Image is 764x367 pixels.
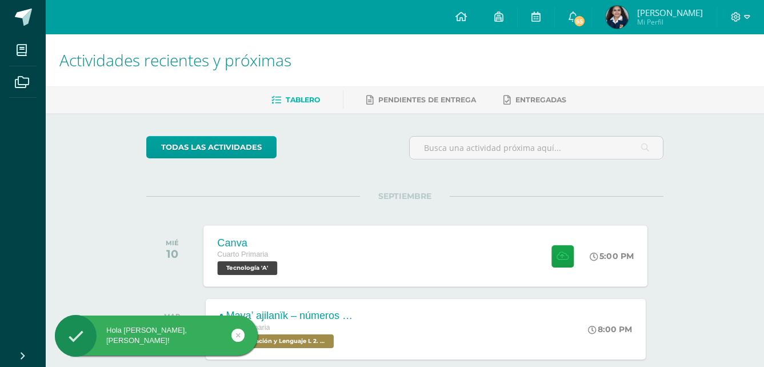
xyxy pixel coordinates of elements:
[588,324,632,334] div: 8:00 PM
[218,250,269,258] span: Cuarto Primaria
[219,310,357,322] div: • Maya’ ajilanïk – números mayas.
[286,95,320,104] span: Tablero
[164,312,180,320] div: MAR
[515,95,566,104] span: Entregadas
[218,237,281,249] div: Canva
[59,49,291,71] span: Actividades recientes y próximas
[146,136,277,158] a: todas las Actividades
[606,6,629,29] img: 2154b9118cc73aae84b7a72d1afc2645.png
[573,15,586,27] span: 55
[218,261,278,275] span: Tecnología 'A'
[637,7,703,18] span: [PERSON_NAME]
[410,137,663,159] input: Busca una actividad próxima aquí...
[503,91,566,109] a: Entregadas
[360,191,450,201] span: SEPTIEMBRE
[366,91,476,109] a: Pendientes de entrega
[166,247,179,261] div: 10
[637,17,703,27] span: Mi Perfil
[166,239,179,247] div: MIÉ
[590,251,634,261] div: 5:00 PM
[378,95,476,104] span: Pendientes de entrega
[55,325,258,346] div: Hola [PERSON_NAME], [PERSON_NAME]!
[271,91,320,109] a: Tablero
